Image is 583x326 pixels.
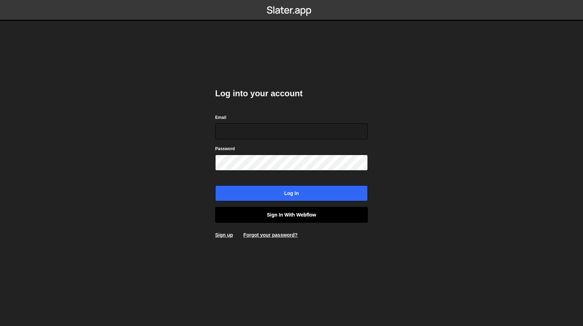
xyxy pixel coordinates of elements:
[215,207,368,223] a: Sign in with Webflow
[215,232,233,238] a: Sign up
[215,145,235,152] label: Password
[215,88,368,99] h2: Log into your account
[243,232,297,238] a: Forgot your password?
[215,185,368,201] input: Log in
[215,114,226,121] label: Email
